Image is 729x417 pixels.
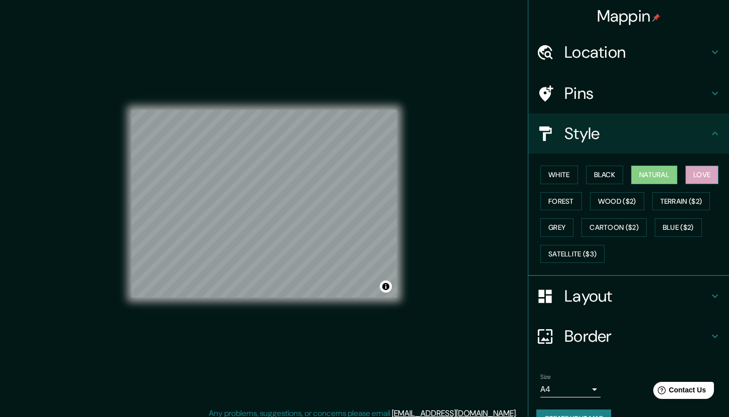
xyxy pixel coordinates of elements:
[564,286,709,306] h4: Layout
[631,166,677,184] button: Natural
[685,166,718,184] button: Love
[564,42,709,62] h4: Location
[528,73,729,113] div: Pins
[652,192,710,211] button: Terrain ($2)
[590,192,644,211] button: Wood ($2)
[652,14,660,22] img: pin-icon.png
[581,218,647,237] button: Cartoon ($2)
[586,166,624,184] button: Black
[528,276,729,316] div: Layout
[528,316,729,356] div: Border
[597,6,661,26] h4: Mappin
[528,113,729,154] div: Style
[655,218,702,237] button: Blue ($2)
[528,32,729,72] div: Location
[540,166,578,184] button: White
[540,218,573,237] button: Grey
[564,326,709,346] h4: Border
[564,123,709,144] h4: Style
[640,378,718,406] iframe: Help widget launcher
[131,110,397,298] canvas: Map
[564,83,709,103] h4: Pins
[380,281,392,293] button: Toggle attribution
[540,381,601,397] div: A4
[540,245,605,263] button: Satellite ($3)
[540,373,551,381] label: Size
[540,192,582,211] button: Forest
